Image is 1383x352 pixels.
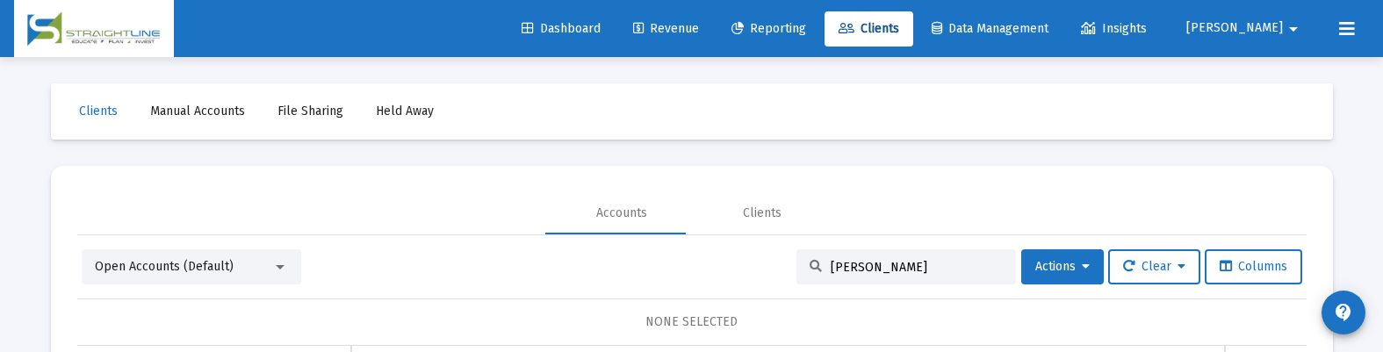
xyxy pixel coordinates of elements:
[1123,259,1185,274] span: Clear
[831,260,1003,275] input: Search
[1165,11,1325,46] button: [PERSON_NAME]
[596,205,647,222] div: Accounts
[825,11,913,47] a: Clients
[918,11,1062,47] a: Data Management
[508,11,615,47] a: Dashboard
[932,21,1048,36] span: Data Management
[362,94,448,129] a: Held Away
[150,104,245,119] span: Manual Accounts
[277,104,343,119] span: File Sharing
[743,205,782,222] div: Clients
[1186,21,1283,36] span: [PERSON_NAME]
[136,94,259,129] a: Manual Accounts
[1205,249,1302,284] button: Columns
[839,21,899,36] span: Clients
[91,313,1293,331] div: NONE SELECTED
[79,104,118,119] span: Clients
[1108,249,1200,284] button: Clear
[376,104,434,119] span: Held Away
[65,94,132,129] a: Clients
[263,94,357,129] a: File Sharing
[633,21,699,36] span: Revenue
[1220,259,1287,274] span: Columns
[1333,302,1354,323] mat-icon: contact_support
[522,21,601,36] span: Dashboard
[1021,249,1104,284] button: Actions
[1081,21,1147,36] span: Insights
[95,259,234,274] span: Open Accounts (Default)
[731,21,806,36] span: Reporting
[1035,259,1090,274] span: Actions
[27,11,161,47] img: Dashboard
[1067,11,1161,47] a: Insights
[1283,11,1304,47] mat-icon: arrow_drop_down
[619,11,713,47] a: Revenue
[717,11,820,47] a: Reporting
